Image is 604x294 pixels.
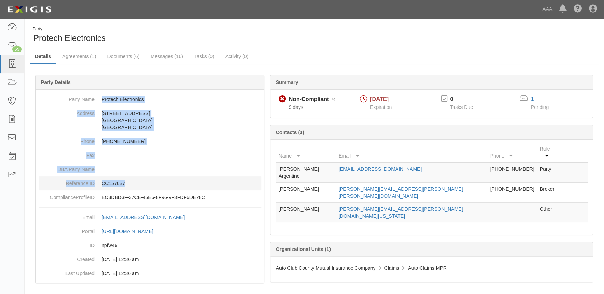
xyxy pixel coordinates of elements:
[384,265,399,271] span: Claims
[102,194,261,201] p: EC3DBD3F-37CE-45E6-8F96-9F3FDF6DE78C
[370,104,392,110] span: Expiration
[39,92,261,106] dd: Protech Electronics
[487,183,537,203] td: [PHONE_NUMBER]
[276,129,304,135] b: Contacts (3)
[276,265,375,271] span: Auto Club County Mutual Insurance Company
[102,215,192,220] a: [EMAIL_ADDRESS][DOMAIN_NAME]
[574,5,582,13] i: Help Center - Complianz
[289,96,329,104] div: Non-Compliant
[531,96,534,102] a: 1
[30,26,309,44] div: Protech Electronics
[39,210,95,221] dt: Email
[339,186,463,199] a: [PERSON_NAME][EMAIL_ADDRESS][PERSON_NAME][PERSON_NAME][DOMAIN_NAME]
[39,252,261,266] dd: 03/10/2023 12:36 am
[450,96,481,104] p: 0
[33,33,106,43] span: Protech Electronics
[30,49,56,64] a: Details
[12,46,22,52] div: 65
[189,49,220,63] a: Tasks (0)
[39,266,261,280] dd: 03/10/2023 12:36 am
[102,229,161,234] a: [URL][DOMAIN_NAME]
[220,49,254,63] a: Activity (0)
[276,246,331,252] b: Organizational Units (1)
[539,2,556,16] a: AAA
[408,265,446,271] span: Auto Claims MPR
[339,166,422,172] a: [EMAIL_ADDRESS][DOMAIN_NAME]
[339,206,463,219] a: [PERSON_NAME][EMAIL_ADDRESS][PERSON_NAME][DOMAIN_NAME][US_STATE]
[537,162,560,183] td: Party
[276,203,335,223] td: [PERSON_NAME]
[39,134,261,148] dd: [PHONE_NUMBER]
[289,104,303,110] span: Since 10/01/2025
[102,49,145,63] a: Documents (6)
[278,96,286,103] i: Non-Compliant
[39,176,95,187] dt: Reference ID
[276,162,335,183] td: [PERSON_NAME] Argentine
[102,214,185,221] div: [EMAIL_ADDRESS][DOMAIN_NAME]
[39,134,95,145] dt: Phone
[39,92,95,103] dt: Party Name
[39,238,261,252] dd: npfw49
[57,49,101,63] a: Agreements (1)
[336,142,487,162] th: Email
[332,97,335,102] i: Pending Review
[39,106,261,134] dd: [STREET_ADDRESS] [GEOGRAPHIC_DATA] [GEOGRAPHIC_DATA]
[276,183,335,203] td: [PERSON_NAME]
[487,142,537,162] th: Phone
[39,224,95,235] dt: Portal
[39,190,95,201] dt: ComplianceProfileID
[537,183,560,203] td: Broker
[5,3,54,16] img: logo-5460c22ac91f19d4615b14bd174203de0afe785f0fc80cf4dbbc73dc1793850b.png
[33,26,106,32] div: Party
[39,252,95,263] dt: Created
[39,266,95,277] dt: Last Updated
[102,180,261,187] p: CC157637
[39,162,95,173] dt: DBA Party Name
[370,96,389,102] span: [DATE]
[537,203,560,223] td: Other
[276,79,298,85] b: Summary
[487,162,537,183] td: [PHONE_NUMBER]
[41,79,71,85] b: Party Details
[537,142,560,162] th: Role
[145,49,188,63] a: Messages (16)
[531,104,549,110] span: Pending
[276,142,335,162] th: Name
[450,104,473,110] span: Tasks Due
[39,238,95,249] dt: ID
[39,148,95,159] dt: Fax
[39,106,95,117] dt: Address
